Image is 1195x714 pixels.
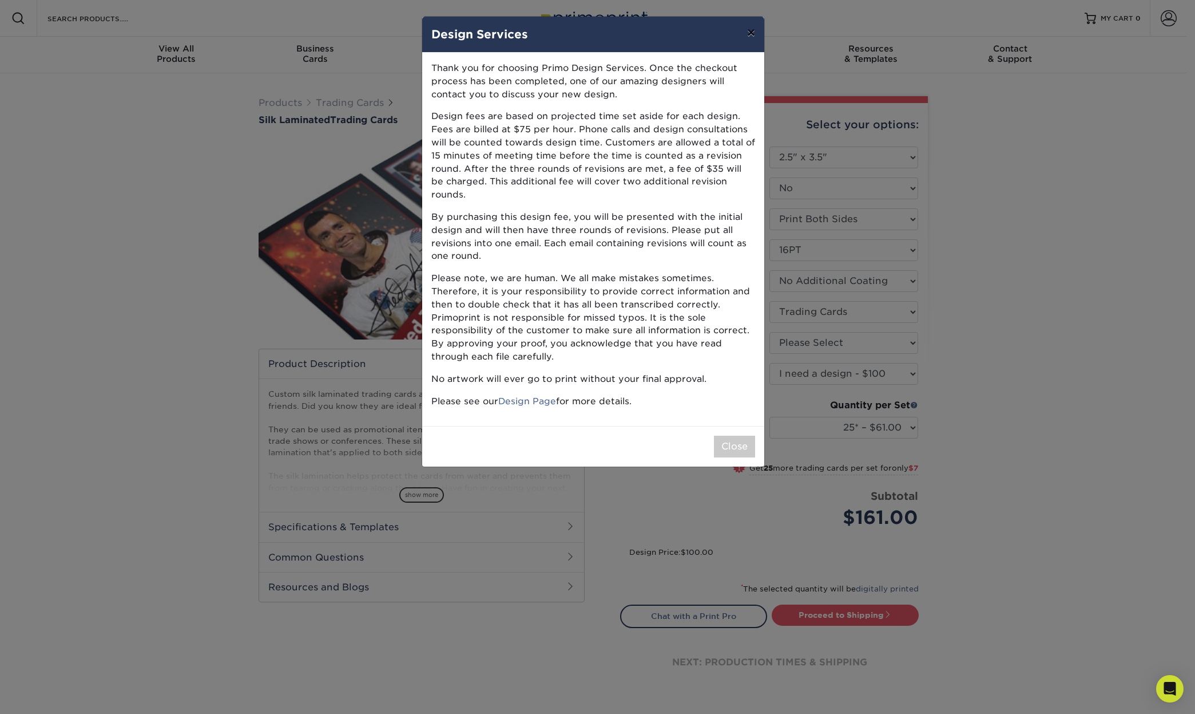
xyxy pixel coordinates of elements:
h4: Design Services [431,26,755,43]
button: × [738,17,764,49]
a: Design Page [498,396,556,407]
p: No artwork will ever go to print without your final approval. [431,373,755,386]
p: Thank you for choosing Primo Design Services. Once the checkout process has been completed, one o... [431,62,755,101]
button: Close [714,436,755,457]
p: Design fees are based on projected time set aside for each design. Fees are billed at $75 per hou... [431,110,755,202]
p: Please note, we are human. We all make mistakes sometimes. Therefore, it is your responsibility t... [431,272,755,364]
p: By purchasing this design fee, you will be presented with the initial design and will then have t... [431,211,755,263]
p: Please see our for more details. [431,395,755,408]
div: Open Intercom Messenger [1156,675,1184,703]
